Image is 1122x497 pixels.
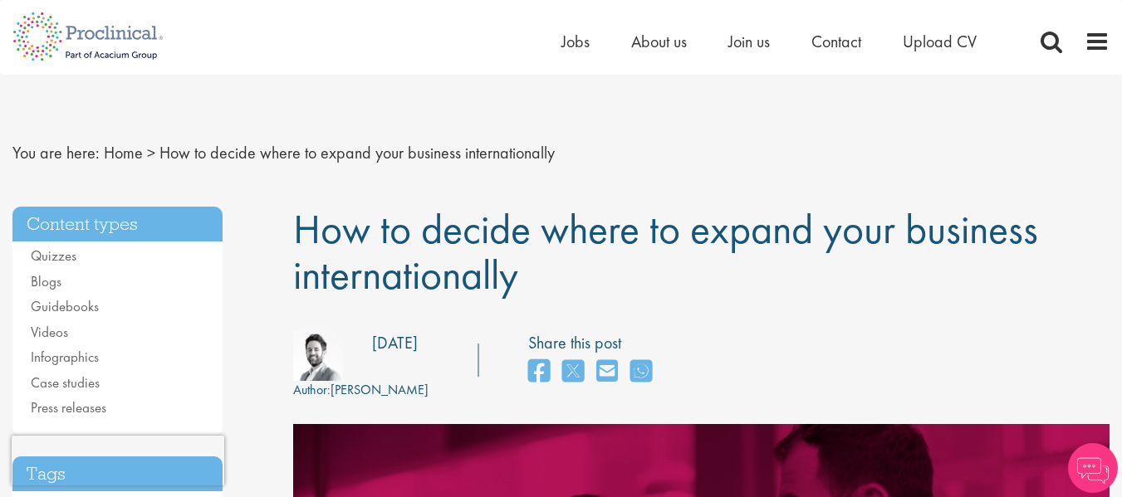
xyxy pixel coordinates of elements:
a: Join us [728,31,770,52]
img: e58bf2f7-fa23-49f2-d6da-08d5a4730d55 [293,331,343,381]
a: Videos [31,323,68,341]
a: share on twitter [562,354,584,390]
a: Jobs [561,31,590,52]
a: Contact [811,31,861,52]
span: How to decide where to expand your business internationally [293,202,1038,301]
img: Chatbot [1068,443,1118,493]
a: Case studies [31,373,100,392]
a: share on facebook [528,354,550,390]
h3: Content types [12,207,223,242]
a: Infographics [31,348,99,366]
span: > [147,142,155,163]
span: Author: [293,381,331,398]
a: Guidebooks [31,297,99,315]
span: How to decide where to expand your business internationally [159,142,555,163]
div: [DATE] [372,331,418,355]
a: Press releases [31,398,106,417]
a: Blogs [31,272,61,290]
a: About us [631,31,687,52]
span: You are here: [12,142,100,163]
iframe: reCAPTCHA [12,436,224,485]
label: Share this post [528,331,660,355]
a: Quizzes [31,246,76,265]
a: share on whats app [630,354,652,390]
a: breadcrumb link [104,142,143,163]
a: share on email [596,354,618,390]
div: [PERSON_NAME] [293,381,429,400]
a: Upload CV [903,31,977,52]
